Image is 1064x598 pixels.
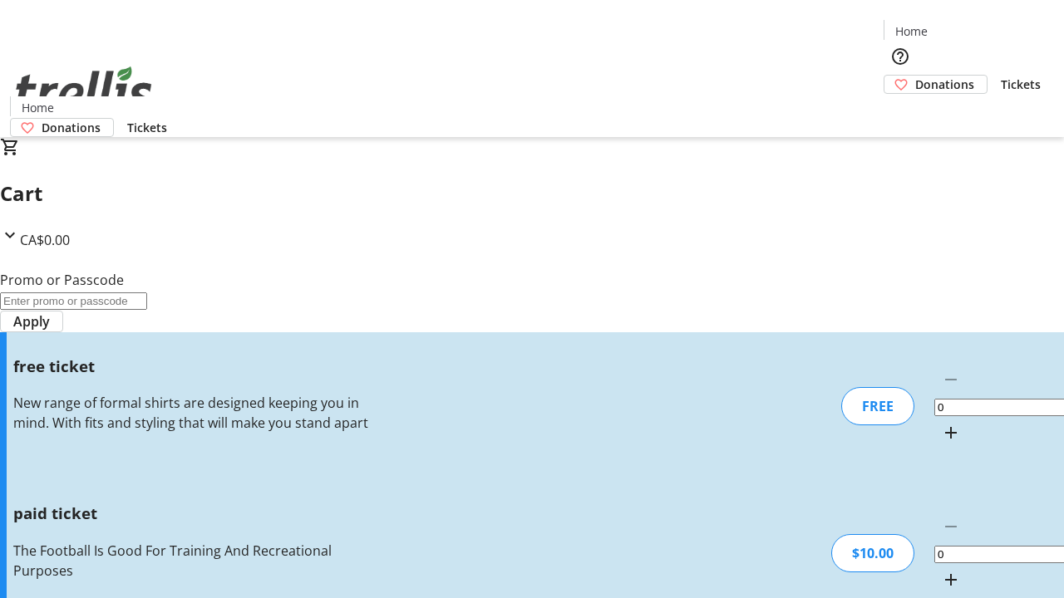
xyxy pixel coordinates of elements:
a: Tickets [988,76,1054,93]
button: Increment by one [934,563,968,596]
span: Tickets [1001,76,1041,93]
span: Home [22,99,54,116]
span: Donations [915,76,974,93]
a: Donations [884,75,988,94]
a: Home [884,22,938,40]
div: FREE [841,387,914,425]
span: Home [895,22,928,40]
span: Apply [13,311,50,331]
span: Donations [42,119,101,136]
button: Increment by one [934,416,968,449]
h3: free ticket [13,355,377,378]
img: Orient E2E Organization 6uU3ANMNi8's Logo [10,48,158,131]
button: Cart [884,94,917,127]
div: The Football Is Good For Training And Recreational Purposes [13,541,377,581]
div: $10.00 [831,534,914,572]
span: Tickets [127,119,167,136]
button: Help [884,40,917,73]
a: Home [11,99,64,116]
a: Tickets [114,119,180,136]
h3: paid ticket [13,502,377,525]
div: New range of formal shirts are designed keeping you in mind. With fits and styling that will make... [13,393,377,433]
span: CA$0.00 [20,231,70,249]
a: Donations [10,118,114,137]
